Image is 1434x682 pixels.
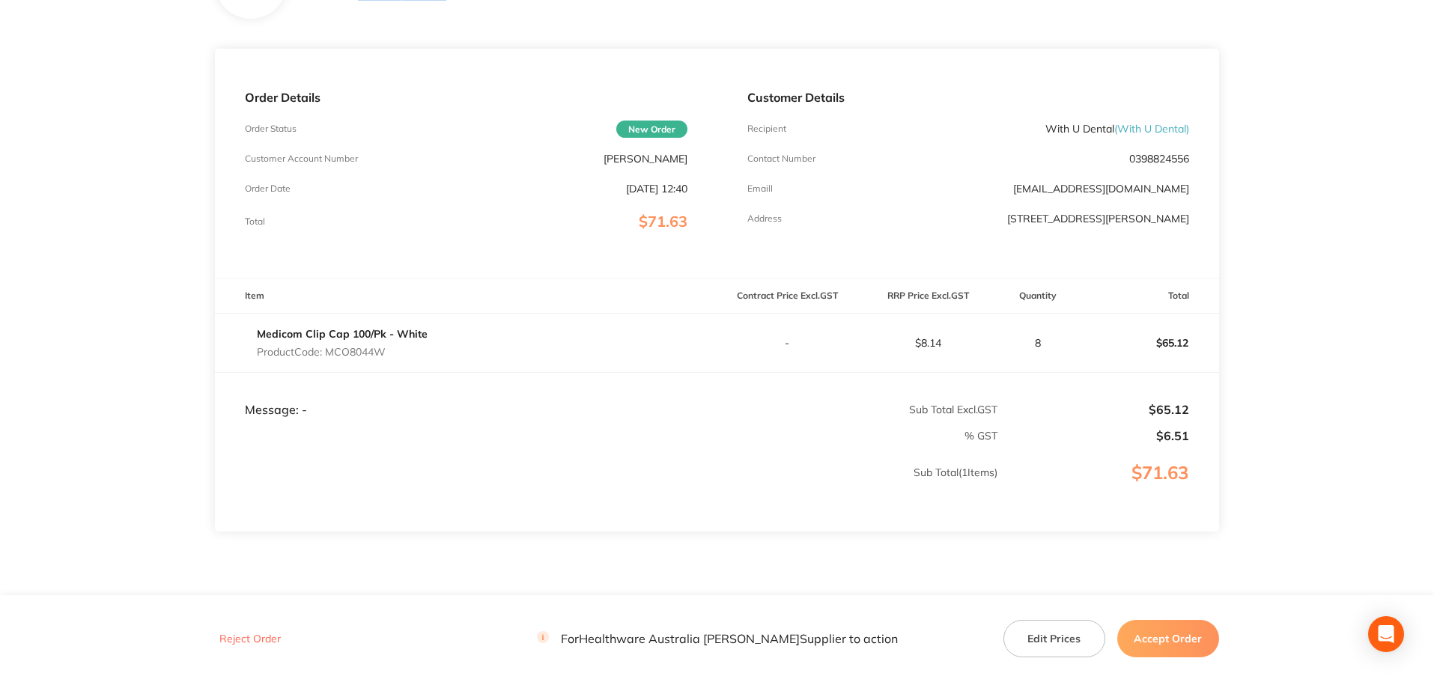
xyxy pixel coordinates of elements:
p: % GST [216,430,997,442]
p: $65.12 [1079,325,1218,361]
span: New Order [616,121,687,138]
p: Total [245,216,265,227]
div: Open Intercom Messenger [1368,616,1404,652]
button: Edit Prices [1003,620,1105,657]
p: [DATE] 12:40 [626,183,687,195]
p: With U Dental [1045,123,1189,135]
p: Recipient [747,124,786,134]
p: $65.12 [999,403,1189,416]
p: Order Details [245,91,687,104]
p: 8 [999,337,1078,349]
p: $6.51 [999,429,1189,442]
p: Customer Details [747,91,1189,104]
p: For Healthware Australia [PERSON_NAME] Supplier to action [537,632,898,646]
p: Customer Account Number [245,153,358,164]
th: RRP Price Excl. GST [857,278,998,314]
p: Emaill [747,183,773,194]
p: [PERSON_NAME] [604,153,687,165]
button: Reject Order [215,633,285,646]
a: Medicom Clip Cap 100/Pk - White [257,327,428,341]
p: Sub Total Excl. GST [718,404,997,415]
td: Message: - [215,372,717,417]
p: 0398824556 [1129,153,1189,165]
p: $8.14 [858,337,997,349]
button: Accept Order [1117,620,1219,657]
p: Product Code: MCO8044W [257,346,428,358]
p: Address [747,213,782,224]
th: Contract Price Excl. GST [717,278,858,314]
p: Contact Number [747,153,815,164]
p: Sub Total ( 1 Items) [216,466,997,508]
span: ( With U Dental ) [1114,122,1189,136]
th: Quantity [998,278,1078,314]
th: Item [215,278,717,314]
p: $71.63 [999,463,1218,514]
p: Order Status [245,124,297,134]
p: - [718,337,857,349]
p: [STREET_ADDRESS][PERSON_NAME] [1007,213,1189,225]
a: [EMAIL_ADDRESS][DOMAIN_NAME] [1013,182,1189,195]
th: Total [1078,278,1219,314]
span: $71.63 [639,212,687,231]
p: Order Date [245,183,291,194]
